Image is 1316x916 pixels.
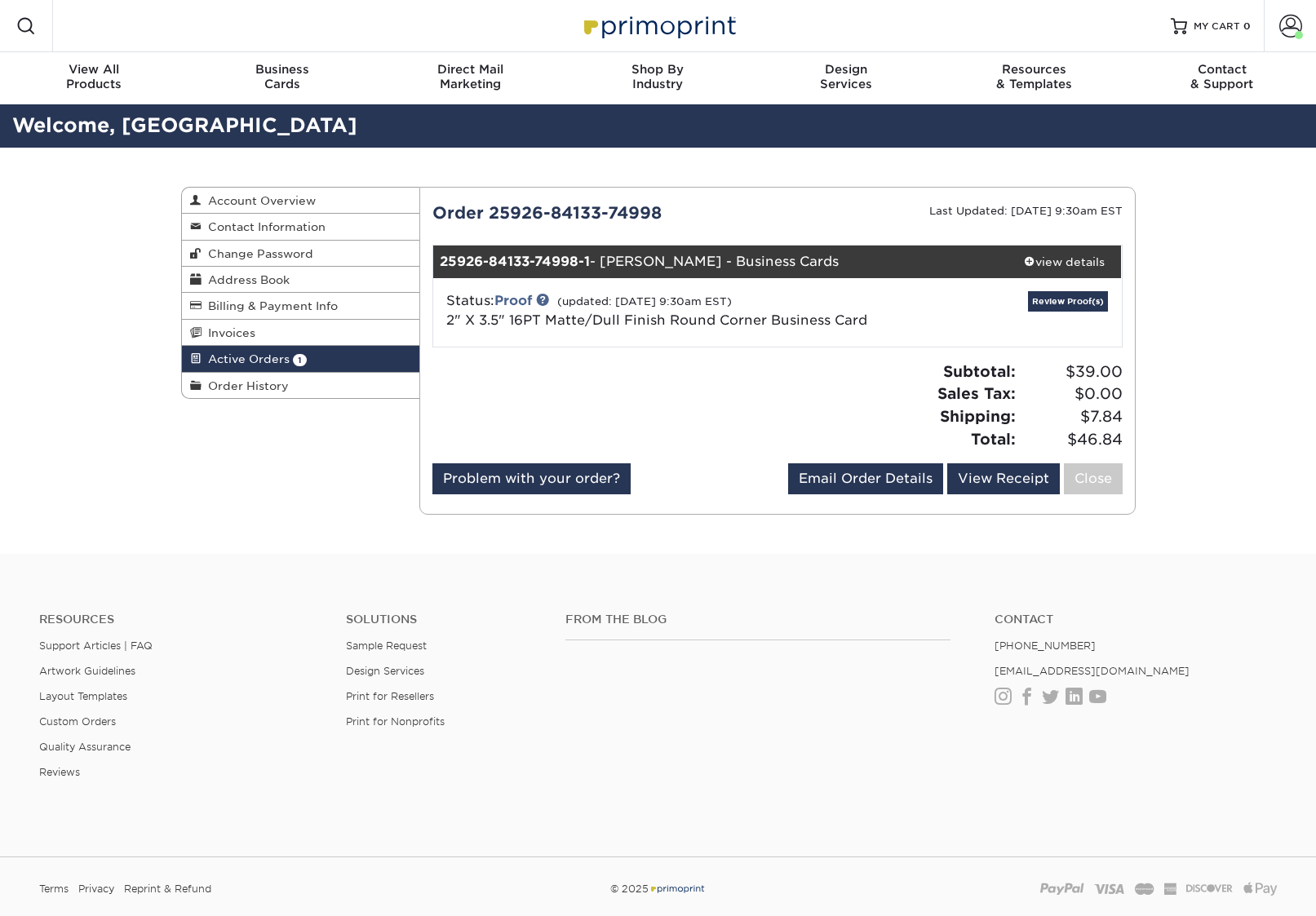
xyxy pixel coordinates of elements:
div: Cards [188,62,375,91]
a: Artwork Guidelines [39,665,135,677]
small: Last Updated: [DATE] 9:30am EST [929,205,1123,217]
h4: Resources [39,613,321,626]
span: Address Book [202,273,290,286]
span: $46.84 [1021,428,1123,451]
a: Resources& Templates [940,52,1128,104]
strong: Shipping: [940,407,1016,425]
div: Order 25926-84133-74998 [420,201,778,225]
a: BusinessCards [188,52,375,104]
div: view details [1007,254,1122,270]
a: Email Order Details [788,463,943,494]
span: $39.00 [1021,361,1123,383]
a: Layout Templates [39,690,127,702]
a: Billing & Payment Info [182,293,420,319]
div: & Support [1128,62,1316,91]
a: [EMAIL_ADDRESS][DOMAIN_NAME] [995,665,1190,677]
a: Contact Information [182,214,420,240]
img: Primoprint [577,8,740,43]
a: Support Articles | FAQ [39,639,153,652]
a: view details [1007,246,1122,278]
h4: Solutions [346,613,541,626]
div: © 2025 [448,877,869,901]
span: Order History [202,379,289,392]
strong: Subtotal: [943,362,1016,380]
div: Services [752,62,940,91]
span: Shop By [564,62,751,77]
a: Shop ByIndustry [564,52,751,104]
a: Print for Nonprofits [346,715,445,728]
span: Contact [1128,62,1316,77]
a: Design Services [346,665,424,677]
a: Terms [39,877,69,901]
h4: From the Blog [565,613,950,626]
span: Active Orders [202,352,290,365]
a: Sample Request [346,639,427,652]
div: Status: [434,291,892,330]
span: Direct Mail [376,62,564,77]
a: Proof [494,293,532,308]
strong: Sales Tax: [937,384,1016,402]
a: Change Password [182,241,420,267]
a: Direct MailMarketing [376,52,564,104]
span: Billing & Payment Info [202,299,338,312]
a: Active Orders 1 [182,346,420,372]
a: 2" X 3.5" 16PT Matte/Dull Finish Round Corner Business Card [446,312,867,328]
span: $0.00 [1021,383,1123,405]
a: Problem with your order? [432,463,631,494]
a: Reviews [39,766,80,778]
span: Contact Information [202,220,326,233]
strong: 25926-84133-74998-1 [440,254,590,269]
a: Reprint & Refund [124,877,211,901]
span: Business [188,62,375,77]
a: Custom Orders [39,715,116,728]
span: Change Password [202,247,313,260]
a: Order History [182,373,420,398]
span: MY CART [1194,20,1240,33]
div: Marketing [376,62,564,91]
a: Contact [995,613,1277,626]
a: Close [1064,463,1123,494]
span: Resources [940,62,1128,77]
div: Industry [564,62,751,91]
a: Address Book [182,267,420,293]
img: Primoprint [649,883,706,895]
a: Quality Assurance [39,741,131,753]
small: (updated: [DATE] 9:30am EST) [557,295,732,308]
span: Account Overview [202,194,316,207]
a: Privacy [78,877,114,901]
a: DesignServices [752,52,940,104]
div: & Templates [940,62,1128,91]
a: Contact& Support [1128,52,1316,104]
a: View Receipt [947,463,1060,494]
span: 1 [293,354,307,366]
span: Design [752,62,940,77]
a: Review Proof(s) [1028,291,1108,312]
span: 0 [1243,20,1251,32]
strong: Total: [971,430,1016,448]
a: [PHONE_NUMBER] [995,639,1096,652]
a: Account Overview [182,188,420,214]
a: Invoices [182,320,420,346]
div: - [PERSON_NAME] - Business Cards [433,246,1007,278]
span: $7.84 [1021,405,1123,428]
span: Invoices [202,326,255,339]
a: Print for Resellers [346,690,434,702]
